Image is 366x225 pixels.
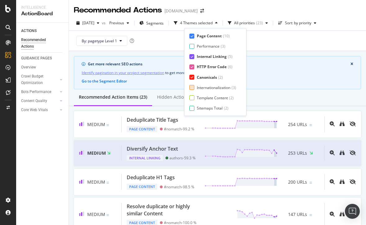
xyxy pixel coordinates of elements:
[21,89,51,95] div: Bots Performance
[21,64,64,71] a: Overview
[137,18,166,28] button: Segments
[228,54,233,59] div: ( 5 )
[127,126,157,132] div: Page Content
[106,182,109,184] img: Equal
[74,18,102,28] button: [DATE]
[127,155,163,161] div: Internal Linking
[21,28,64,34] a: ACTIONS
[157,94,206,100] div: Hidden Action Items (0)
[330,212,335,217] div: magnifying-glass-plus
[197,33,222,39] div: Page Content
[21,55,52,62] div: GUIDANCE PAGES
[340,180,345,185] a: binoculars
[74,5,162,16] div: Recommended Actions
[21,5,64,10] div: Intelligence
[21,10,64,17] div: ActionBoard
[79,94,147,100] div: Recommended Action Items (23)
[21,107,48,113] div: Core Web Vitals
[330,150,335,155] div: magnifying-glass-plus
[82,20,94,26] span: 2025 Sep. 14th
[82,78,127,84] button: Go to the Segment Editor
[234,21,255,25] div: All priorities
[169,156,196,160] div: authors - 59.3 %
[340,212,345,217] div: binoculars
[340,212,345,217] a: binoculars
[197,44,219,49] div: Performance
[232,85,236,90] div: ( 3 )
[21,28,37,34] div: ACTIONS
[21,55,64,62] a: GUIDANCE PAGES
[106,124,109,126] img: Equal
[21,37,58,50] div: Recommended Actions
[223,33,230,39] div: ( 10 )
[330,121,335,126] div: magnifying-glass-plus
[21,64,36,71] div: Overview
[21,37,64,50] a: Recommended Actions
[88,61,350,67] div: Get more relevant SEO actions
[127,203,197,217] div: Resolve duplicate or highly similar Content
[350,150,356,155] div: eye-slash
[21,98,47,104] div: Content Quality
[82,69,353,76] div: to get more relevant recommendations .
[229,95,234,101] div: ( 2 )
[171,18,220,28] button: 4 Themes selected
[102,20,107,26] span: vs
[288,150,307,156] span: 253 URLs
[256,21,263,25] div: ( 23 )
[345,204,360,219] div: Open Intercom Messenger
[285,21,311,25] div: Sort: by priority
[21,73,54,86] div: Crawl Budget Optimization
[288,121,307,128] span: 254 URLs
[330,179,335,184] div: magnifying-glass-plus
[340,150,345,155] div: binoculars
[164,127,194,131] div: #nomatch - 99.2 %
[200,9,204,13] div: arrow-right-arrow-left
[76,36,127,46] button: By: pagetype Level 1
[127,174,175,181] div: Deduplicate H1 Tags
[276,18,319,28] button: Sort: by priority
[21,107,58,113] a: Core Web Vitals
[197,64,227,69] div: HTTP Error Code
[340,122,345,127] a: binoculars
[82,69,164,76] a: Identify pagination in your project segmentation
[288,179,307,185] span: 200 URLs
[221,44,225,49] div: ( 3 )
[146,21,164,26] span: Segments
[197,75,217,80] div: Canonicals
[82,38,117,44] span: By: pagetype Level 1
[349,60,355,68] button: close banner
[340,179,345,184] div: binoculars
[164,220,197,225] div: #nomatch - 100.0 %
[340,121,345,126] div: binoculars
[21,98,58,104] a: Content Quality
[107,18,132,28] button: Previous
[350,121,356,126] div: eye-slash
[310,182,312,184] img: Equal
[87,179,105,185] span: Medium
[21,89,58,95] a: Bots Performance
[127,145,178,152] div: Diversify Anchor Text
[74,56,361,89] div: info banner
[310,124,312,126] img: Equal
[350,179,356,184] div: eye-slash
[197,85,230,90] div: Internationalization
[87,150,106,156] span: Medium
[127,184,157,190] div: Page Content
[164,185,194,189] div: #nomatch - 98.5 %
[197,95,228,101] div: Template Content
[127,116,178,124] div: Deduplicate Title Tags
[224,105,228,111] div: ( 2 )
[288,211,307,218] span: 147 URLs
[228,64,233,69] div: ( 6 )
[218,75,223,80] div: ( 2 )
[87,121,105,127] span: Medium
[180,21,213,25] div: 4 Themes selected
[225,18,270,28] button: All priorities(23)
[197,54,227,59] div: Internal Linking
[197,105,223,111] div: Sitemaps Total
[340,151,345,156] a: binoculars
[165,8,198,14] div: [DOMAIN_NAME]
[87,211,105,217] span: Medium
[21,73,58,86] a: Crawl Budget Optimization
[107,20,124,26] span: Previous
